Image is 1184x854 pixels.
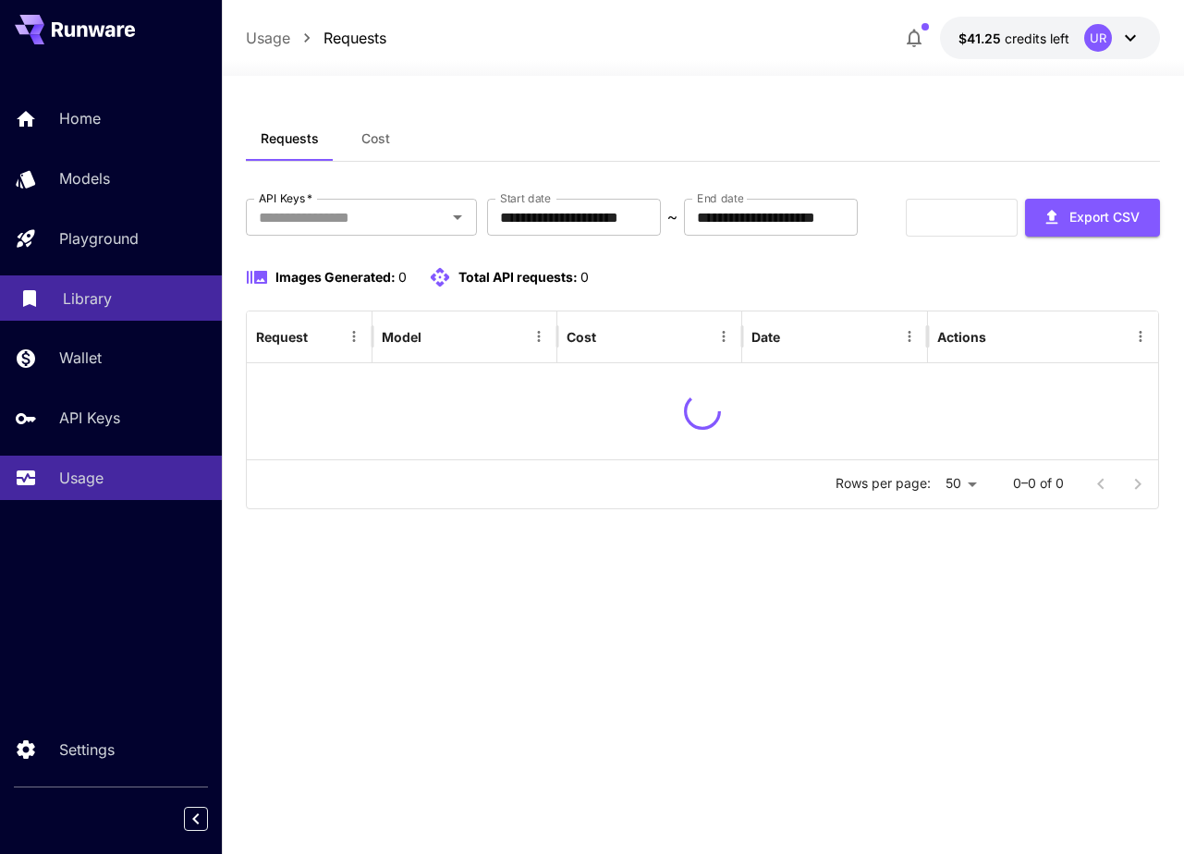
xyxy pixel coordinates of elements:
a: Requests [323,27,386,49]
label: End date [697,190,743,206]
div: Actions [937,329,986,345]
div: 50 [938,470,983,497]
span: credits left [1005,30,1069,46]
p: Wallet [59,347,102,369]
span: 0 [580,269,589,285]
p: Models [59,167,110,189]
button: Open [445,204,470,230]
button: $41.25325UR [940,17,1160,59]
nav: breadcrumb [246,27,386,49]
p: 0–0 of 0 [1013,474,1064,493]
button: Menu [711,323,737,349]
span: Requests [261,130,319,147]
label: API Keys [259,190,312,206]
p: Usage [59,467,104,489]
span: 0 [398,269,407,285]
span: Total API requests: [458,269,578,285]
button: Menu [526,323,552,349]
div: Collapse sidebar [198,802,222,836]
div: $41.25325 [958,29,1069,48]
div: Date [751,329,780,345]
span: Images Generated: [275,269,396,285]
p: API Keys [59,407,120,429]
p: Home [59,107,101,129]
button: Sort [310,323,336,349]
div: Cost [567,329,596,345]
button: Collapse sidebar [184,807,208,831]
button: Sort [598,323,624,349]
button: Export CSV [1025,199,1160,237]
div: Model [382,329,421,345]
button: Sort [423,323,449,349]
button: Menu [897,323,922,349]
button: Menu [341,323,367,349]
div: UR [1084,24,1112,52]
p: ~ [667,206,677,228]
div: Request [256,329,308,345]
span: $41.25 [958,30,1005,46]
button: Menu [1128,323,1153,349]
a: Usage [246,27,290,49]
p: Playground [59,227,139,250]
span: Cost [361,130,390,147]
button: Sort [782,323,808,349]
p: Rows per page: [836,474,931,493]
p: Library [63,287,112,310]
p: Settings [59,738,115,761]
label: Start date [500,190,551,206]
